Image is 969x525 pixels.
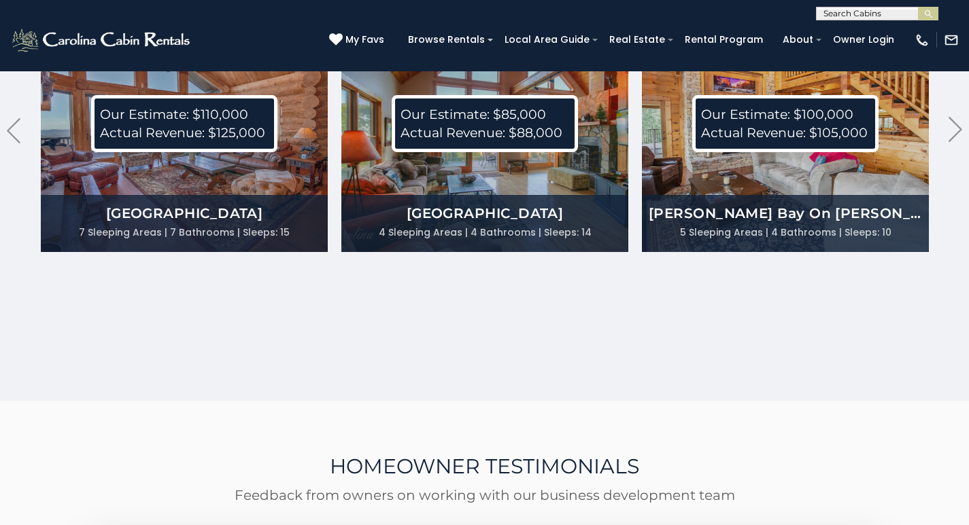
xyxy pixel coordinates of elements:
[845,223,891,242] li: Sleeps: 10
[392,95,578,152] p: Our Estimate: $85,000 Actual Revenue: $88,000
[776,29,820,50] a: About
[175,488,794,503] p: Feedback from owners on working with our business development team
[602,29,672,50] a: Real Estate
[771,223,842,242] li: 4 Bathrooms
[680,223,768,242] li: 5 Sleeping Areas
[170,223,240,242] li: 7 Bathrooms
[341,14,628,252] a: Our Estimate: $85,000Actual Revenue: $88,000 [GEOGRAPHIC_DATA] 4 Sleeping Areas 4 Bathrooms Sleep...
[915,33,930,48] img: phone-regular-white.png
[243,223,290,242] li: Sleeps: 15
[41,204,328,223] h4: [GEOGRAPHIC_DATA]
[41,14,328,252] a: Our Estimate: $110,000Actual Revenue: $125,000 [GEOGRAPHIC_DATA] 7 Sleeping Areas 7 Bathrooms Sle...
[88,401,881,477] h2: HOMEOWNER TESTIMONIALS
[826,29,901,50] a: Owner Login
[329,33,388,48] a: My Favs
[79,223,167,242] li: 7 Sleeping Areas
[401,29,492,50] a: Browse Rentals
[544,223,592,242] li: Sleeps: 14
[498,29,596,50] a: Local Area Guide
[944,33,959,48] img: mail-regular-white.png
[692,95,879,152] p: Our Estimate: $100,000 Actual Revenue: $105,000
[642,14,929,252] a: Our Estimate: $100,000Actual Revenue: $105,000 [PERSON_NAME] Bay on [PERSON_NAME] Lake 5 Sleeping...
[642,204,929,223] h4: [PERSON_NAME] Bay on [PERSON_NAME] Lake
[471,223,541,242] li: 4 Bathrooms
[678,29,770,50] a: Rental Program
[91,95,277,152] p: Our Estimate: $110,000 Actual Revenue: $125,000
[379,223,468,242] li: 4 Sleeping Areas
[10,26,194,54] img: White-1-2.png
[345,33,384,47] span: My Favs
[341,204,628,223] h4: [GEOGRAPHIC_DATA]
